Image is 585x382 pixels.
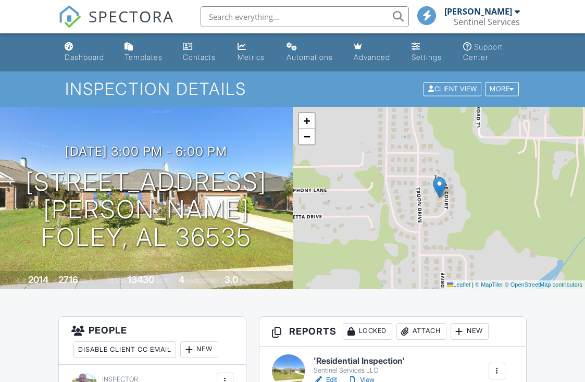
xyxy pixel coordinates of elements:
div: Advanced [354,53,390,61]
div: 4 [179,274,184,285]
div: 3.0 [225,274,238,285]
div: Support Center [463,42,503,61]
h3: [DATE] 3:00 pm - 6:00 pm [65,144,227,158]
div: 2716 [58,274,78,285]
a: Leaflet [447,281,470,288]
h1: Inspection Details [65,80,520,98]
div: Client View [424,82,481,96]
a: Zoom in [299,113,315,129]
a: 'Residential Inspection' Sentinel Services LLC [314,356,405,375]
a: © OpenStreetMap contributors [505,281,582,288]
a: Automations (Basic) [282,38,341,67]
span: Built [15,277,27,285]
a: Contacts [179,38,225,67]
a: © MapTiler [475,281,503,288]
span: sq. ft. [80,277,94,285]
a: SPECTORA [58,14,174,36]
a: Advanced [350,38,399,67]
input: Search everything... [201,6,409,27]
div: Automations [287,53,333,61]
div: Templates [125,53,163,61]
div: Attach [396,323,446,340]
span: sq.ft. [156,277,169,285]
img: The Best Home Inspection Software - Spectora [58,5,81,28]
div: Dashboard [65,53,104,61]
a: Client View [422,84,484,92]
span: bedrooms [186,277,215,285]
h6: 'Residential Inspection' [314,356,405,366]
a: Dashboard [60,38,112,67]
div: Settings [412,53,442,61]
span: SPECTORA [89,5,174,27]
h3: People [59,317,245,365]
a: Support Center [459,38,525,67]
span: | [472,281,474,288]
div: Metrics [238,53,265,61]
div: Sentinel Services [454,17,520,27]
span: + [303,114,310,127]
div: New [451,323,489,340]
a: Zoom out [299,129,315,144]
a: Templates [120,38,170,67]
h3: Reports [259,317,526,347]
div: Disable Client CC Email [73,341,176,358]
div: Locked [343,323,392,340]
div: Sentinel Services LLC [314,366,405,375]
div: More [485,82,519,96]
a: Metrics [233,38,274,67]
div: Contacts [183,53,216,61]
a: Settings [407,38,451,67]
div: [PERSON_NAME] [444,6,512,17]
div: 2014 [28,274,48,285]
img: Marker [433,177,446,198]
span: bathrooms [240,277,269,285]
h1: [STREET_ADDRESS][PERSON_NAME] Foley, AL 36535 [17,168,276,251]
span: Lot Size [104,277,126,285]
div: New [180,341,218,358]
div: 13430 [128,274,154,285]
span: − [303,130,310,143]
